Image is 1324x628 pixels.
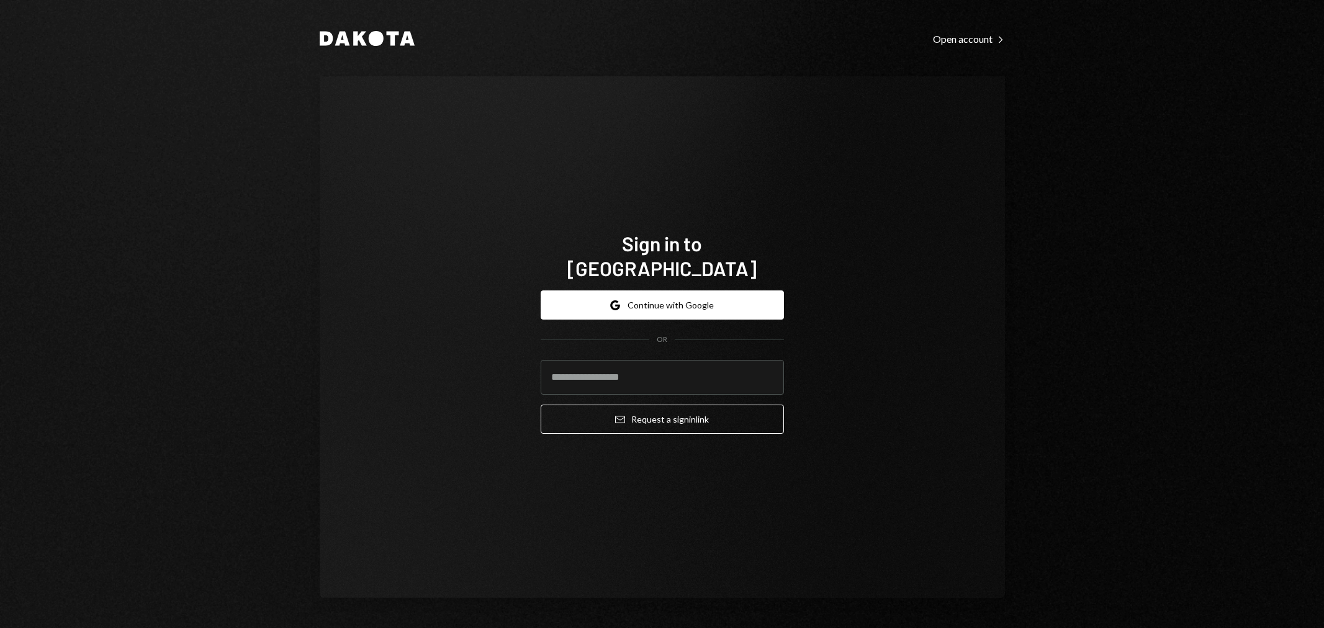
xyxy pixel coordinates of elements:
[541,290,784,320] button: Continue with Google
[933,33,1005,45] div: Open account
[541,405,784,434] button: Request a signinlink
[933,32,1005,45] a: Open account
[541,231,784,280] h1: Sign in to [GEOGRAPHIC_DATA]
[657,334,667,345] div: OR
